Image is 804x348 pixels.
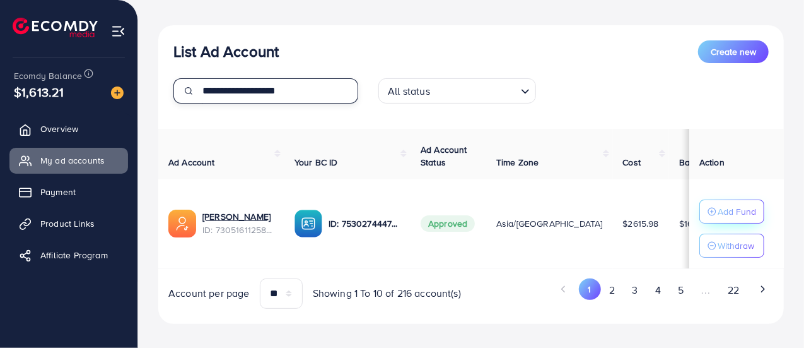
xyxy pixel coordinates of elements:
ul: Pagination [481,279,774,302]
span: All status [385,82,433,100]
a: Affiliate Program [9,243,128,268]
a: My ad accounts [9,148,128,173]
button: Go to page 5 [669,279,692,302]
span: $2615.98 [623,217,659,230]
span: Showing 1 To 10 of 216 account(s) [313,286,461,301]
div: <span class='underline'>najah hamad</span></br>7305161125807652866 [202,210,274,236]
span: Product Links [40,217,95,230]
p: ID: 7530274447413559297 [329,216,400,231]
button: Go to next page [752,279,774,300]
span: Cost [623,156,641,169]
a: Product Links [9,211,128,236]
button: Go to page 22 [720,279,748,302]
span: Overview [40,123,78,135]
span: ID: 7305161125807652866 [202,224,274,236]
span: Affiliate Program [40,249,108,261]
a: [PERSON_NAME] [202,210,274,223]
span: My ad accounts [40,154,105,167]
img: logo [13,18,98,37]
button: Add Fund [699,200,764,224]
span: Ad Account Status [421,143,467,169]
div: Search for option [378,78,536,104]
span: Ad Account [168,156,215,169]
button: Go to page 4 [646,279,669,302]
button: Create new [698,40,769,63]
span: Balance [679,156,713,169]
span: Action [699,156,725,169]
span: Account per page [168,286,250,301]
span: $16.85 [679,217,705,230]
input: Search for option [434,80,516,100]
span: Payment [40,186,76,198]
a: Overview [9,116,128,141]
p: Withdraw [718,238,754,253]
span: Asia/[GEOGRAPHIC_DATA] [496,217,603,230]
button: Go to page 1 [579,279,601,300]
img: ic-ba-acc.ded83a64.svg [294,210,322,237]
p: Add Fund [718,204,756,219]
img: ic-ads-acc.e4c84228.svg [168,210,196,237]
iframe: Chat [750,291,795,339]
span: Create new [711,45,756,58]
img: image [111,87,124,99]
h3: List Ad Account [173,42,279,61]
span: Your BC ID [294,156,338,169]
span: Approved [421,215,475,232]
button: Go to page 2 [601,279,624,302]
button: Withdraw [699,234,764,258]
a: Payment [9,179,128,205]
span: Ecomdy Balance [14,69,82,82]
button: Go to page 3 [624,279,646,302]
img: menu [111,24,125,39]
span: $1,613.21 [13,80,65,105]
span: Time Zone [496,156,539,169]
